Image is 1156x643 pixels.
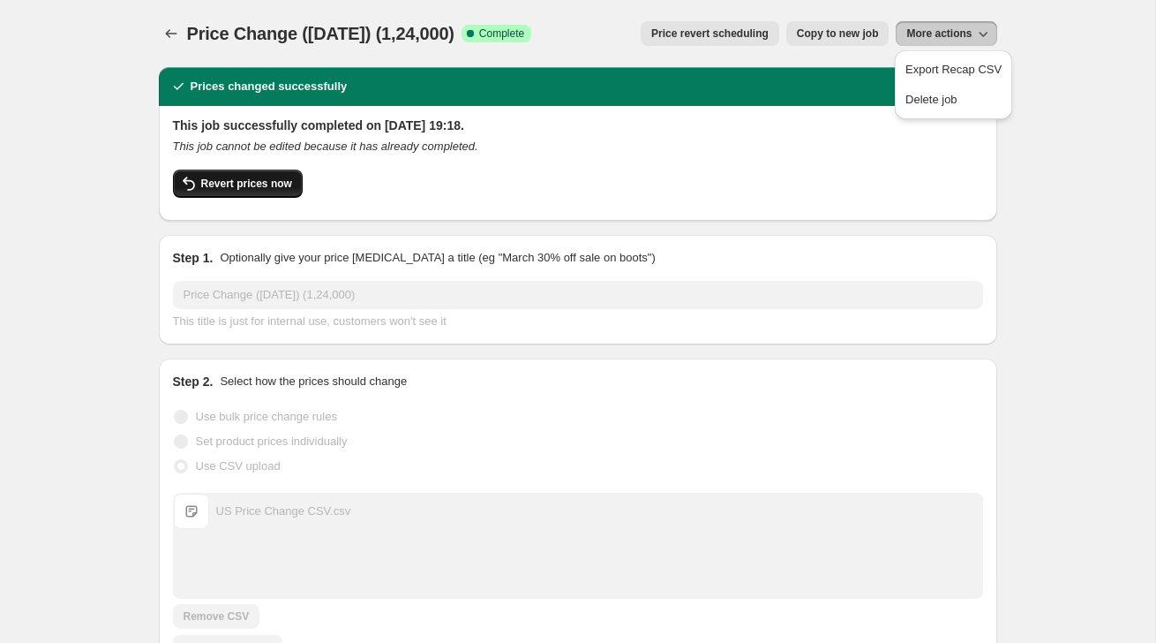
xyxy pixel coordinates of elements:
[159,21,184,46] button: Price change jobs
[173,281,983,309] input: 30% off holiday sale
[173,373,214,390] h2: Step 2.
[201,177,292,191] span: Revert prices now
[906,26,972,41] span: More actions
[220,249,655,267] p: Optionally give your price [MEDICAL_DATA] a title (eg "March 30% off sale on boots")
[173,140,478,153] i: This job cannot be edited because it has already completed.
[187,24,454,43] span: Price Change ([DATE]) (1,24,000)
[896,21,996,46] button: More actions
[905,93,957,106] span: Delete job
[905,63,1002,76] span: Export Recap CSV
[651,26,769,41] span: Price revert scheduling
[173,170,303,198] button: Revert prices now
[173,314,447,328] span: This title is just for internal use, customers won't see it
[196,459,281,473] span: Use CSV upload
[196,410,337,423] span: Use bulk price change rules
[173,249,214,267] h2: Step 1.
[216,503,351,520] div: US Price Change CSV.csv
[479,26,524,41] span: Complete
[900,86,1007,114] button: Delete job
[191,78,348,95] h2: Prices changed successfully
[220,373,407,390] p: Select how the prices should change
[797,26,879,41] span: Copy to new job
[196,435,348,448] span: Set product prices individually
[173,117,983,134] h2: This job successfully completed on [DATE] 19:18.
[900,56,1007,84] button: Export Recap CSV
[641,21,779,46] button: Price revert scheduling
[786,21,890,46] button: Copy to new job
